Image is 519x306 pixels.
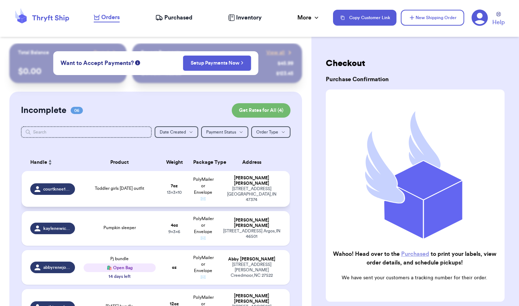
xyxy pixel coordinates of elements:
span: PolyMailer or Envelope ✉️ [193,217,214,240]
th: Package Type [189,154,218,171]
button: Get Rates for All (4) [232,103,290,118]
div: $ 123.45 [276,70,293,77]
h2: Incomplete [21,105,66,116]
span: PolyMailer or Envelope ✉️ [193,177,214,201]
h3: Purchase Confirmation [326,75,505,84]
th: Address [218,154,290,171]
span: kaylenewickey [43,226,71,231]
span: Handle [30,159,47,166]
span: Help [492,18,505,27]
strong: 12 oz [170,302,179,306]
span: Pj bundle [110,257,129,261]
a: Orders [94,13,120,22]
span: courtknee1015 [43,186,71,192]
div: 14 days left [108,274,130,279]
div: [PERSON_NAME] [PERSON_NAME] [222,175,281,186]
span: Purchased [164,13,192,22]
span: Payment Status [206,130,236,134]
a: Purchased [155,13,192,22]
th: Weight [160,154,189,171]
input: Search [21,126,152,138]
span: Orders [101,13,120,22]
div: [STREET_ADDRESS] Argos , IN 46501 [222,228,281,239]
span: Date Created [160,130,186,134]
button: Date Created [155,126,198,138]
strong: oz [172,265,177,270]
p: Total Balance [18,49,49,56]
div: [STREET_ADDRESS] [GEOGRAPHIC_DATA] , IN 47374 [222,186,281,202]
button: Sort ascending [47,158,53,167]
span: 13 x 3 x 10 [167,190,182,194]
strong: 7 oz [171,184,178,188]
p: Recent Payments [141,49,181,56]
button: Order Type [251,126,290,138]
button: Setup Payments Now [183,56,251,71]
span: abbyrenejohnson [43,265,71,270]
span: 9 x 3 x 6 [168,229,180,234]
strong: 4 oz [171,223,178,227]
span: Want to Accept Payments? [61,59,134,67]
div: Abby [PERSON_NAME] [222,257,281,262]
button: New Shipping Order [401,10,464,26]
button: Copy Customer Link [333,10,396,26]
a: Purchased [401,251,429,257]
span: 06 [71,107,83,114]
a: Help [492,12,505,27]
span: View all [266,49,285,56]
div: [PERSON_NAME] [PERSON_NAME] [222,218,281,228]
span: Toddler girls [DATE] outfit [95,186,144,191]
h2: Checkout [326,58,505,69]
div: More [297,13,320,22]
button: Payment Status [201,126,248,138]
div: $ 45.99 [278,60,293,67]
a: Inventory [228,13,262,22]
div: [PERSON_NAME] [PERSON_NAME] [222,293,281,304]
span: Pumpkin sleeper [103,226,136,230]
div: 🛍️ Open Bag [84,263,156,272]
span: Order Type [256,130,278,134]
a: Setup Payments Now [191,60,244,67]
p: We have sent your customers a tracking number for their order. [332,274,497,281]
span: Inventory [236,13,262,22]
span: PolyMailer or Envelope ✉️ [193,255,214,279]
a: View all [266,49,293,56]
p: $ 0.00 [18,66,118,77]
h2: Wahoo! Head over to the to print your labels, view order details, and schedule pickups! [332,250,497,267]
a: Payout [94,49,118,56]
div: [STREET_ADDRESS][PERSON_NAME] Creedmoor , NC 27522 [222,262,281,278]
span: Payout [94,49,109,56]
th: Product [79,154,160,171]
